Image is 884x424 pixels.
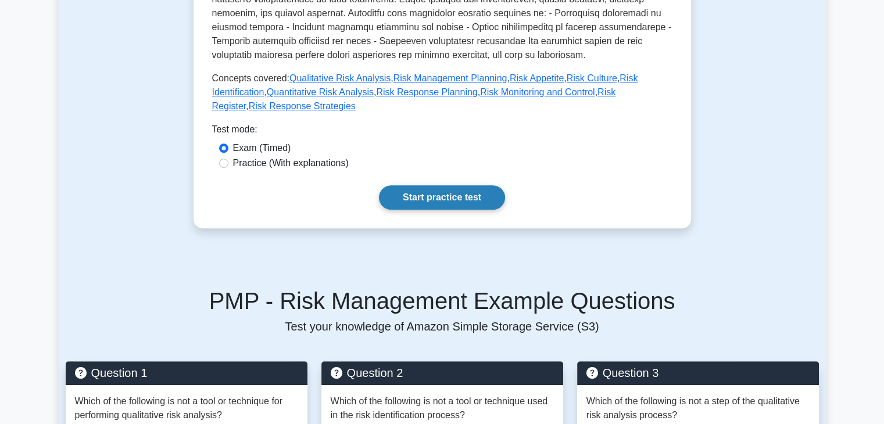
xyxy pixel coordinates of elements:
div: Test mode: [212,123,672,141]
p: Concepts covered: , , , , , , , , , [212,71,672,113]
p: Which of the following is not a tool or technique for performing qualitative risk analysis? [75,394,298,422]
h5: Question 3 [586,366,810,380]
a: Risk Monitoring and Control [480,87,595,97]
p: Test your knowledge of Amazon Simple Storage Service (S3) [66,319,819,333]
a: Risk Culture [567,73,617,83]
p: Which of the following is not a step of the qualitative risk analysis process? [586,394,810,422]
a: Risk Register [212,87,616,111]
p: Which of the following is not a tool or technique used in the risk identification process? [331,394,554,422]
label: Practice (With explanations) [233,156,349,170]
h5: Question 1 [75,366,298,380]
h5: Question 2 [331,366,554,380]
h5: PMP - Risk Management Example Questions [66,287,819,315]
a: Risk Management Planning [393,73,507,83]
a: Quantitative Risk Analysis [267,87,374,97]
a: Risk Response Planning [376,87,477,97]
a: Start practice test [379,185,505,210]
a: Risk Identification [212,73,638,97]
a: Risk Response Strategies [249,101,356,111]
a: Risk Appetite [510,73,564,83]
a: Qualitative Risk Analysis [289,73,391,83]
label: Exam (Timed) [233,141,291,155]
